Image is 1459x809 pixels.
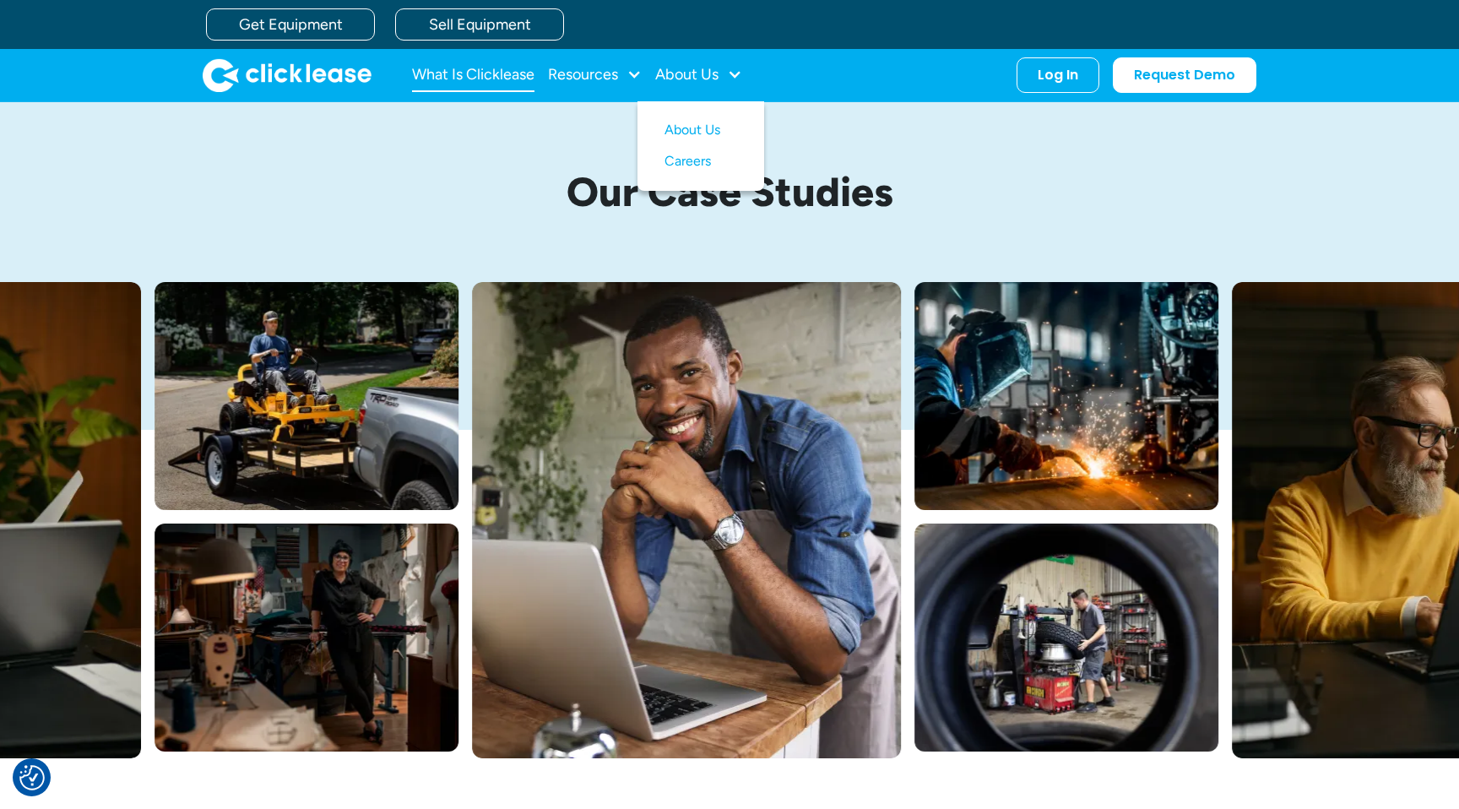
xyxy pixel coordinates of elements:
div: Resources [548,58,642,92]
img: A smiling man in a blue shirt and apron leaning over a table with a laptop [472,282,901,758]
a: Careers [664,146,737,177]
img: Revisit consent button [19,765,45,790]
h1: Our Case Studies [333,170,1126,214]
div: About Us [655,58,742,92]
img: Man with hat and blue shirt driving a yellow lawn mower onto a trailer [155,282,458,510]
button: Consent Preferences [19,765,45,790]
img: a woman standing next to a sewing machine [155,524,458,752]
a: Request Demo [1113,57,1256,93]
a: Sell Equipment [395,8,564,41]
img: A man fitting a new tire on a rim [914,524,1218,752]
div: Log In [1038,67,1078,84]
img: A welder in a large mask working on a large pipe [914,282,1218,510]
a: home [203,58,372,92]
nav: About Us [637,101,764,191]
a: Get Equipment [206,8,375,41]
a: About Us [664,115,737,146]
img: Clicklease logo [203,58,372,92]
a: What Is Clicklease [412,58,534,92]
